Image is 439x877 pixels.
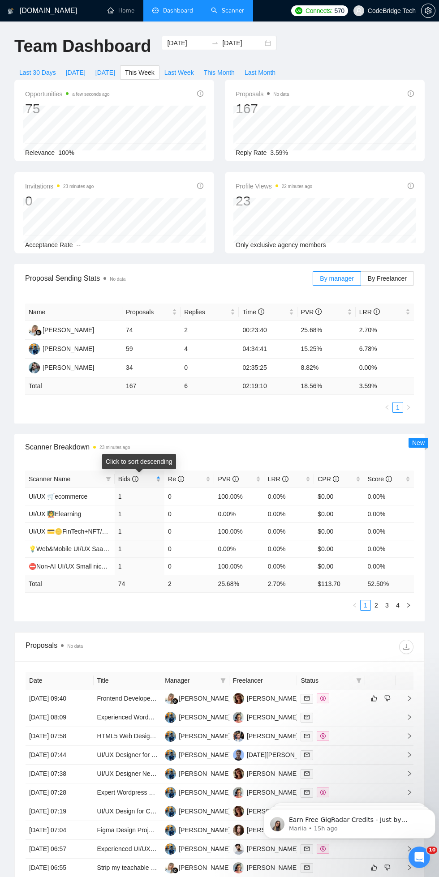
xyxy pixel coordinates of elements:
[314,505,364,522] td: $0.00
[152,7,159,13] span: dashboard
[233,826,298,833] a: A[PERSON_NAME]
[108,7,134,14] a: homeHome
[247,693,298,703] div: [PERSON_NAME]
[233,694,298,702] a: AV[PERSON_NAME]
[233,864,298,871] a: AK[PERSON_NAME]
[304,865,310,870] span: mail
[239,377,297,395] td: 02:19:10
[301,308,322,316] span: PVR
[245,68,275,77] span: Last Month
[179,844,230,854] div: [PERSON_NAME]
[409,847,430,868] iframe: Intercom live chat
[304,696,310,701] span: mail
[97,695,222,702] a: Frontend Developer with UI/UX Design Skills
[179,769,230,779] div: [PERSON_NAME]
[297,340,356,359] td: 15.25%
[29,345,94,352] a: SA[PERSON_NAME]
[233,787,244,798] img: AK
[297,359,356,377] td: 8.82%
[94,727,162,746] td: HTML5 Web Design Template UI/UX for eSIM Business
[297,377,356,395] td: 18.56 %
[25,575,115,592] td: Total
[106,476,111,482] span: filter
[233,862,244,873] img: AK
[94,689,162,708] td: Frontend Developer with UI/UX Design Skills
[29,343,40,355] img: SA
[356,678,362,683] span: filter
[320,696,326,701] span: dollar
[356,359,414,377] td: 0.00%
[427,847,437,854] span: 10
[4,19,176,48] div: message notification from Mariia, 15h ago. Earn Free GigRadar Credits - Just by Sharing Your Stor...
[164,540,214,557] td: 0
[159,65,199,80] button: Last Week
[304,714,310,720] span: mail
[403,402,414,413] button: right
[247,844,298,854] div: [PERSON_NAME]
[165,693,176,704] img: AK
[247,731,337,741] div: [PERSON_NAME] Maloroshvylo
[320,275,353,282] span: By manager
[14,65,61,80] button: Last 30 Days
[314,557,364,575] td: $0.00
[386,476,392,482] span: info-circle
[97,732,252,740] a: HTML5 Web Design Template UI/UX for eSIM Business
[214,522,264,540] td: 100.00%
[25,377,122,395] td: Total
[90,65,120,80] button: [DATE]
[29,362,40,373] img: KK
[382,600,392,610] a: 3
[393,402,403,412] a: 1
[132,476,138,482] span: info-circle
[359,308,380,316] span: LRR
[233,768,244,779] img: AV
[333,476,339,482] span: info-circle
[399,695,413,702] span: right
[165,787,176,798] img: SA
[364,505,414,522] td: 0.00%
[165,862,176,873] img: AK
[165,694,230,702] a: AK[PERSON_NAME]
[233,751,318,758] a: IR[DATE][PERSON_NAME]
[314,575,364,592] td: $ 113.70
[214,540,264,557] td: 0.00%
[165,826,230,833] a: SA[PERSON_NAME]
[184,307,228,317] span: Replies
[122,377,181,395] td: 167
[29,528,174,535] a: UI/UX 💳🪙FinTech+NFT/Crypto/Blockchain/Casino
[382,402,392,413] li: Previous Page
[29,545,170,552] a: 💡Web&Mobile UI/UX SaaS 2 ([PERSON_NAME])
[165,864,230,871] a: AK[PERSON_NAME]
[164,488,214,505] td: 0
[115,540,164,557] td: 1
[382,862,393,873] button: dislike
[233,770,298,777] a: AV[PERSON_NAME]
[222,38,263,48] input: End date
[403,600,414,611] button: right
[29,325,40,336] img: AK
[382,600,392,611] li: 3
[233,825,244,836] img: A
[115,488,164,505] td: 1
[66,68,86,77] span: [DATE]
[361,600,370,610] a: 1
[164,522,214,540] td: 0
[382,693,393,704] button: dislike
[29,475,70,483] span: Scanner Name
[122,359,181,377] td: 34
[26,689,94,708] td: [DATE] 09:40
[165,749,176,761] img: SA
[179,806,230,816] div: [PERSON_NAME]
[165,788,230,796] a: SA[PERSON_NAME]
[352,603,357,608] span: left
[8,4,14,18] img: logo
[25,304,122,321] th: Name
[264,522,314,540] td: 0.00%
[399,733,413,739] span: right
[371,695,377,702] span: like
[115,505,164,522] td: 1
[364,522,414,540] td: 0.00%
[247,712,298,722] div: [PERSON_NAME]
[239,359,297,377] td: 02:35:25
[97,770,226,777] a: UI/UX Designer Needed for Website Redesign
